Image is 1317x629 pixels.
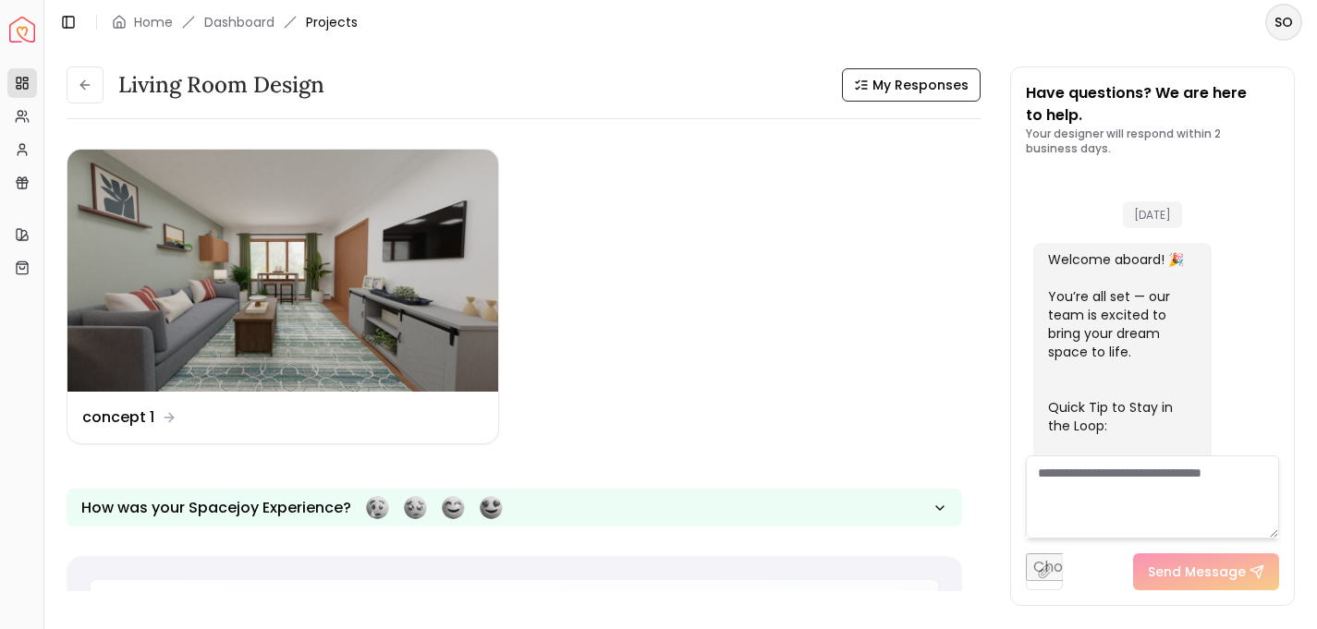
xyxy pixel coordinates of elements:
button: How was your Spacejoy Experience?Feeling terribleFeeling badFeeling goodFeeling awesome [67,489,962,526]
img: Spacejoy Logo [9,17,35,42]
p: How was your Spacejoy Experience? [81,497,351,519]
span: SO [1267,6,1300,39]
a: Dashboard [204,13,274,31]
a: Home [134,13,173,31]
a: Spacejoy [9,17,35,42]
span: My Responses [872,76,969,94]
span: Projects [306,13,358,31]
h3: Living Room design [118,70,324,100]
nav: breadcrumb [112,13,358,31]
a: concept 1concept 1 [67,149,499,444]
span: [DATE] [1123,201,1182,228]
button: SO [1265,4,1302,41]
button: My Responses [842,68,981,102]
img: concept 1 [67,150,498,392]
p: Have questions? We are here to help. [1026,82,1279,127]
p: Your designer will respond within 2 business days. [1026,127,1279,156]
dd: concept 1 [82,406,154,429]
